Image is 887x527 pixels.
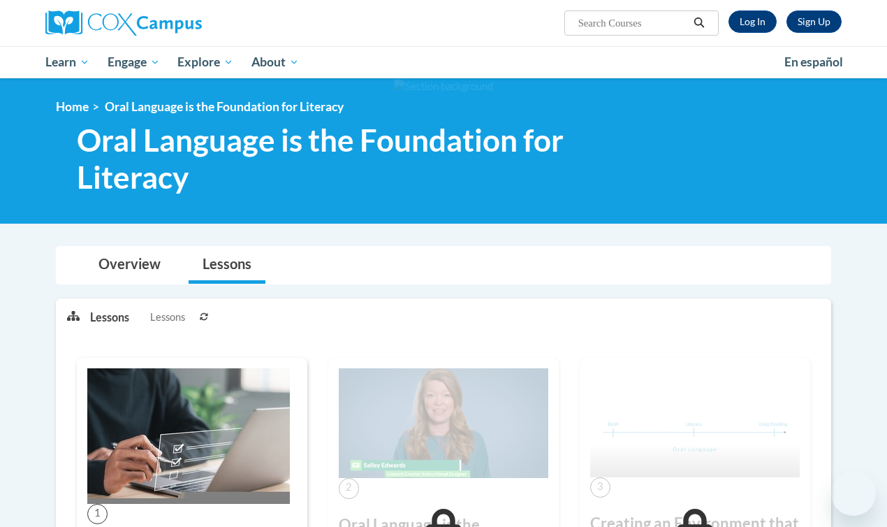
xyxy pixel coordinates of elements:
[251,54,299,71] span: About
[339,368,548,479] img: Course Image
[87,504,108,524] span: 1
[784,55,843,69] span: En español
[189,247,265,284] a: Lessons
[590,368,800,477] img: Course Image
[394,79,493,94] img: Section background
[105,99,344,114] span: Oral Language is the Foundation for Literacy
[242,46,308,78] a: About
[56,99,89,114] a: Home
[45,10,202,36] img: Cox Campus
[85,247,175,284] a: Overview
[775,48,852,77] a: En español
[339,478,359,498] span: 2
[577,15,689,31] input: Search Courses
[87,368,290,504] img: Course Image
[90,310,129,325] p: Lessons
[45,10,297,36] a: Cox Campus
[177,54,233,71] span: Explore
[36,46,98,78] a: Learn
[35,46,852,78] div: Main menu
[168,46,242,78] a: Explore
[786,10,842,33] a: Register
[108,54,160,71] span: Engage
[728,10,777,33] a: Log In
[150,310,185,325] span: Lessons
[831,471,876,516] iframe: Button to launch messaging window
[98,46,169,78] a: Engage
[45,54,89,71] span: Learn
[77,122,653,196] span: Oral Language is the Foundation for Literacy
[590,477,610,498] span: 3
[689,15,710,31] button: Search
